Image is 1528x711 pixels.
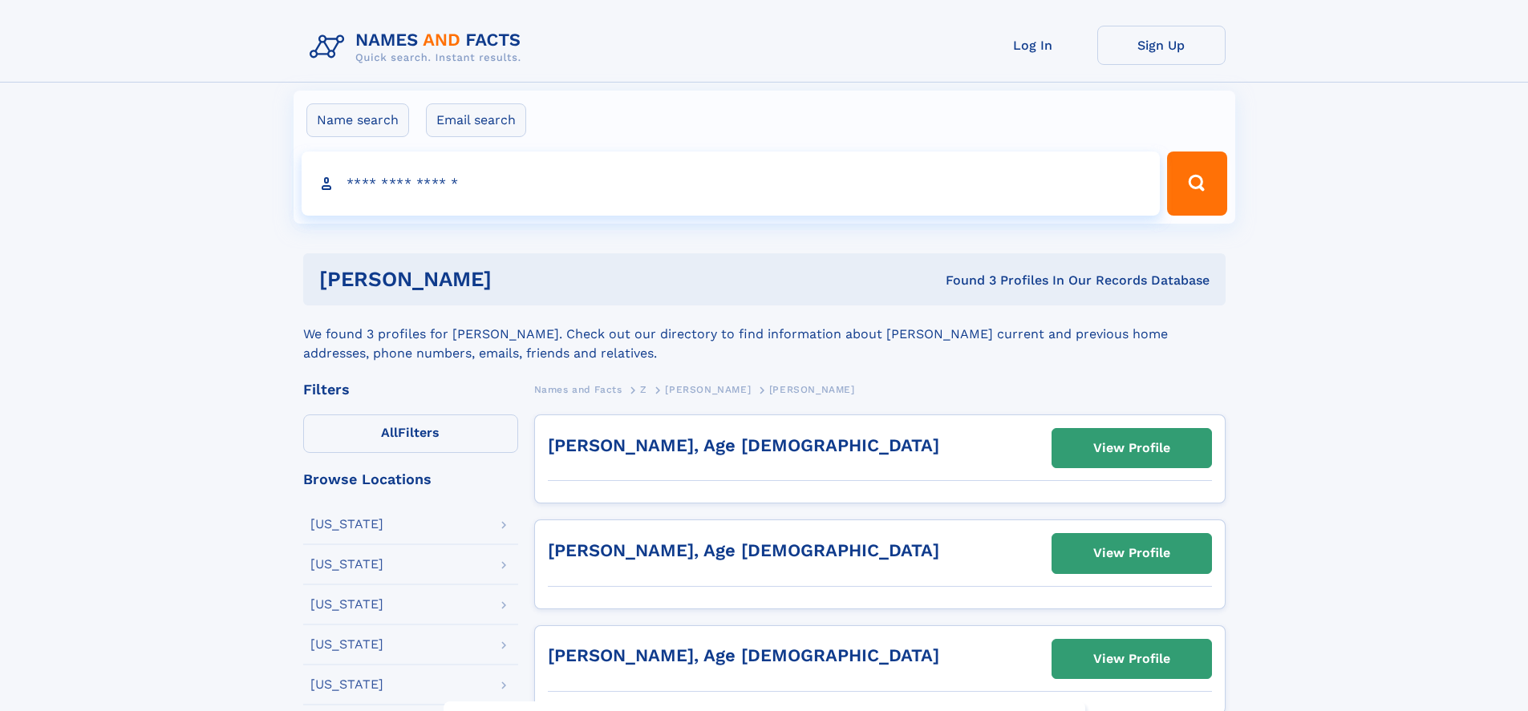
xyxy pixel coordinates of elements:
[1052,534,1211,572] a: View Profile
[1093,640,1170,677] div: View Profile
[303,414,518,453] label: Filters
[303,305,1226,363] div: We found 3 profiles for [PERSON_NAME]. Check out our directory to find information about [PERSON_...
[719,272,1210,289] div: Found 3 Profiles In Our Records Database
[640,384,647,395] span: Z
[1093,430,1170,467] div: View Profile
[381,425,398,440] span: All
[319,269,719,289] h1: [PERSON_NAME]
[303,472,518,487] div: Browse Locations
[310,598,383,611] div: [US_STATE]
[303,26,534,69] img: Logo Names and Facts
[548,645,939,665] a: [PERSON_NAME], Age [DEMOGRAPHIC_DATA]
[665,384,751,395] span: [PERSON_NAME]
[534,379,622,399] a: Names and Facts
[665,379,751,399] a: [PERSON_NAME]
[640,379,647,399] a: Z
[1052,429,1211,467] a: View Profile
[310,678,383,691] div: [US_STATE]
[1167,151,1226,216] button: Search Button
[969,26,1097,65] a: Log In
[310,638,383,651] div: [US_STATE]
[310,518,383,531] div: [US_STATE]
[310,558,383,571] div: [US_STATE]
[1093,535,1170,572] div: View Profile
[306,103,409,137] label: Name search
[1052,640,1211,678] a: View Profile
[303,382,518,397] div: Filters
[548,540,939,560] a: [PERSON_NAME], Age [DEMOGRAPHIC_DATA]
[1097,26,1226,65] a: Sign Up
[769,384,855,395] span: [PERSON_NAME]
[426,103,526,137] label: Email search
[302,151,1161,216] input: search input
[548,435,939,455] a: [PERSON_NAME], Age [DEMOGRAPHIC_DATA]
